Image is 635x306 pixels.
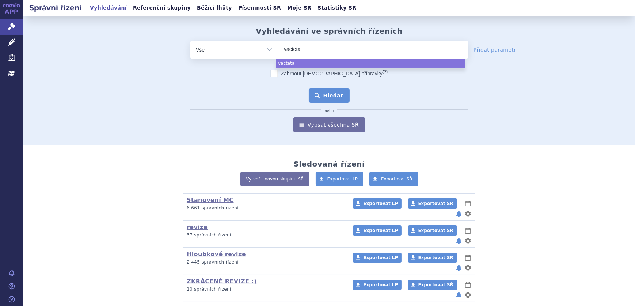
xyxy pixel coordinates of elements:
[23,3,88,13] h2: Správní řízení
[316,172,364,186] a: Exportovat LP
[363,282,398,287] span: Exportovat LP
[363,255,398,260] span: Exportovat LP
[474,46,516,53] a: Přidat parametr
[464,280,472,289] button: lhůty
[418,201,453,206] span: Exportovat SŘ
[464,291,472,299] button: nastavení
[408,198,457,209] a: Exportovat SŘ
[187,224,208,231] a: revize
[256,27,403,36] h2: Vyhledávání ve správních řízeních
[455,236,463,245] button: notifikace
[285,3,313,13] a: Moje SŘ
[187,286,343,292] p: 10 správních řízení
[363,201,398,206] span: Exportovat LP
[315,3,358,13] a: Statistiky SŘ
[353,198,402,209] a: Exportovat LP
[240,172,309,186] a: Vytvořit novou skupinu SŘ
[381,176,412,182] span: Exportovat SŘ
[327,176,358,182] span: Exportovat LP
[455,209,463,218] button: notifikace
[187,205,343,211] p: 6 661 správních řízení
[293,117,365,132] a: Vypsat všechna SŘ
[455,291,463,299] button: notifikace
[464,226,472,235] button: lhůty
[464,199,472,208] button: lhůty
[271,70,388,77] label: Zahrnout [DEMOGRAPHIC_DATA] přípravky
[236,3,283,13] a: Písemnosti SŘ
[195,3,234,13] a: Běžící lhůty
[187,232,343,238] p: 37 správních řízení
[464,236,472,245] button: nastavení
[88,3,129,13] a: Vyhledávání
[464,253,472,262] button: lhůty
[383,70,388,74] abbr: (?)
[408,225,457,236] a: Exportovat SŘ
[408,253,457,263] a: Exportovat SŘ
[187,259,343,265] p: 2 445 správních řízení
[187,251,246,258] a: Hloubkové revize
[418,228,453,233] span: Exportovat SŘ
[276,59,465,68] li: vacteta
[363,228,398,233] span: Exportovat LP
[353,253,402,263] a: Exportovat LP
[187,278,257,285] a: ZKRÁCENÉ REVIZE :)
[321,109,338,113] i: nebo
[353,280,402,290] a: Exportovat LP
[187,197,234,204] a: Stanovení MC
[131,3,193,13] a: Referenční skupiny
[418,282,453,287] span: Exportovat SŘ
[408,280,457,290] a: Exportovat SŘ
[293,160,365,168] h2: Sledovaná řízení
[464,209,472,218] button: nastavení
[309,88,350,103] button: Hledat
[369,172,418,186] a: Exportovat SŘ
[418,255,453,260] span: Exportovat SŘ
[455,264,463,272] button: notifikace
[353,225,402,236] a: Exportovat LP
[464,264,472,272] button: nastavení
